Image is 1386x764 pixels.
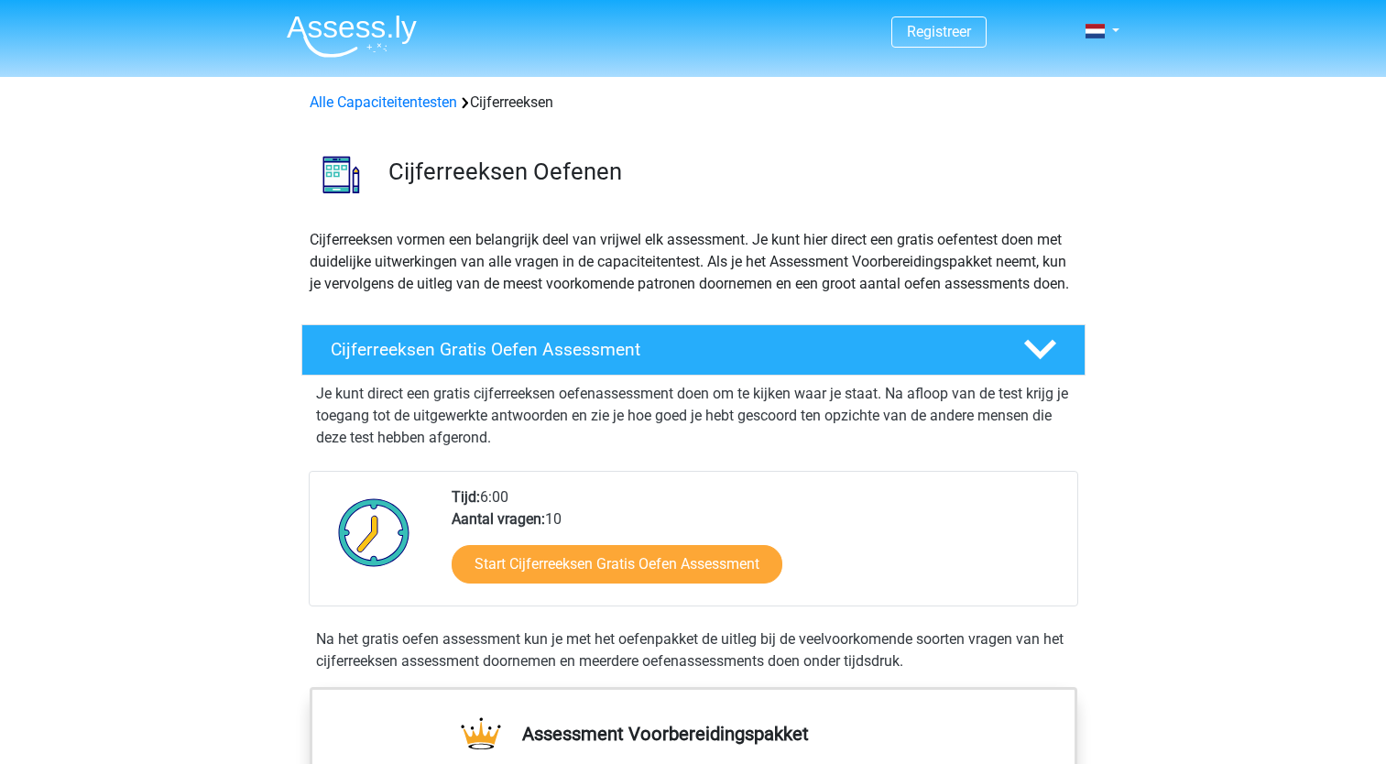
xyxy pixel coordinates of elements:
[328,486,420,578] img: Klok
[302,92,1085,114] div: Cijferreeksen
[287,15,417,58] img: Assessly
[438,486,1076,606] div: 6:00 10
[316,383,1071,449] p: Je kunt direct een gratis cijferreeksen oefenassessment doen om te kijken waar je staat. Na afloo...
[331,339,994,360] h4: Cijferreeksen Gratis Oefen Assessment
[388,158,1071,186] h3: Cijferreeksen Oefenen
[452,488,480,506] b: Tijd:
[302,136,380,213] img: cijferreeksen
[452,510,545,528] b: Aantal vragen:
[907,23,971,40] a: Registreer
[310,93,457,111] a: Alle Capaciteitentesten
[309,628,1078,672] div: Na het gratis oefen assessment kun je met het oefenpakket de uitleg bij de veelvoorkomende soorte...
[294,324,1093,376] a: Cijferreeksen Gratis Oefen Assessment
[310,229,1077,295] p: Cijferreeksen vormen een belangrijk deel van vrijwel elk assessment. Je kunt hier direct een grat...
[452,545,782,584] a: Start Cijferreeksen Gratis Oefen Assessment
